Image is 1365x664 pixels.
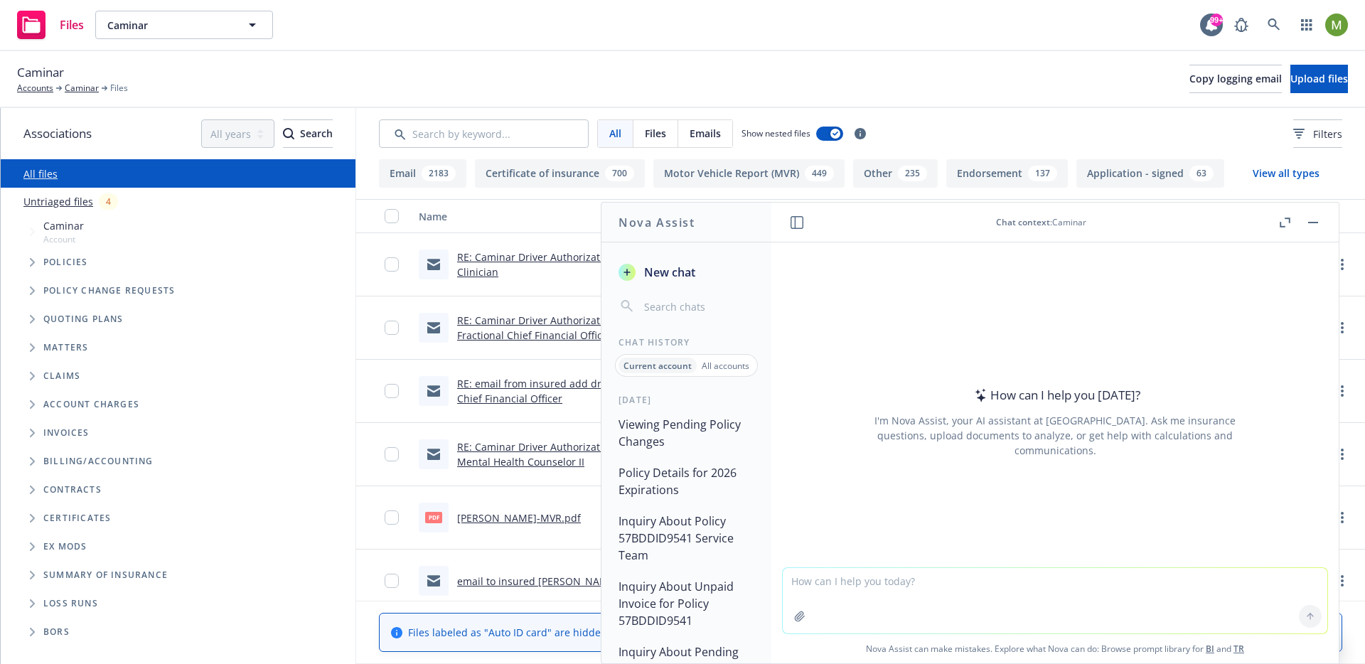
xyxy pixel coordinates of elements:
[609,126,621,141] span: All
[17,82,53,95] a: Accounts
[855,413,1255,458] div: I'm Nova Assist, your AI assistant at [GEOGRAPHIC_DATA]. Ask me insurance questions, upload docum...
[43,628,70,636] span: BORs
[613,259,760,285] button: New chat
[43,315,124,323] span: Quoting plans
[777,634,1333,663] span: Nova Assist can make mistakes. Explore what Nova can do: Browse prompt library for and
[385,384,399,398] input: Toggle Row Selected
[970,386,1140,405] div: How can I help you [DATE]?
[1313,127,1342,141] span: Filters
[613,460,760,503] button: Policy Details for 2026 Expirations
[408,625,707,640] span: Files labeled as "Auto ID card" are hidden.
[605,166,634,181] div: 700
[457,440,771,468] a: RE: Caminar Driver Authorization Form | [PERSON_NAME] | Relief Mental Health Counselor II
[1334,382,1351,400] a: more
[1292,11,1321,39] a: Switch app
[641,296,754,316] input: Search chats
[60,19,84,31] span: Files
[1334,256,1351,273] a: more
[619,214,695,231] h1: Nova Assist
[742,127,810,139] span: Show nested files
[1230,159,1342,188] button: View all types
[917,199,1028,233] button: Created on
[1260,11,1288,39] a: Search
[385,209,399,223] input: Select all
[425,512,442,523] span: pdf
[99,193,118,210] div: 4
[43,599,98,608] span: Loss Runs
[43,343,88,352] span: Matters
[1,447,355,646] div: Folder Tree Example
[1028,166,1057,181] div: 137
[1206,643,1214,655] a: BI
[43,287,175,295] span: Policy change requests
[690,126,721,141] span: Emails
[379,119,589,148] input: Search by keyword...
[43,571,168,579] span: Summary of insurance
[898,166,927,181] div: 235
[23,167,58,181] a: All files
[613,508,760,568] button: Inquiry About Policy 57BDDID9541 Service Team
[1227,11,1256,39] a: Report a Bug
[419,209,763,224] div: Name
[457,377,760,405] a: RE: email from insured add driver [PERSON_NAME] | Fractional Chief Financial Officer
[65,82,99,95] a: Caminar
[645,126,666,141] span: Files
[23,194,93,209] a: Untriaged files
[1210,14,1223,26] div: 99+
[385,447,399,461] input: Toggle Row Selected
[1,215,355,447] div: Tree Example
[1293,119,1342,148] button: Filters
[1293,127,1342,141] span: Filters
[1334,319,1351,336] a: more
[457,314,742,342] a: RE: Caminar Driver Authorization Form | [PERSON_NAME] | Fractional Chief Financial Officer
[623,360,692,372] p: Current account
[1028,199,1161,233] button: Summary
[107,18,230,33] span: Caminar
[385,510,399,525] input: Toggle Row Selected
[43,542,87,551] span: Ex Mods
[946,159,1068,188] button: Endorsement
[110,82,128,95] span: Files
[413,199,784,233] button: Name
[702,360,749,372] p: All accounts
[653,159,845,188] button: Motor Vehicle Report (MVR)
[43,514,111,523] span: Certificates
[1290,72,1348,85] span: Upload files
[17,63,64,82] span: Caminar
[422,166,456,181] div: 2183
[11,5,90,45] a: Files
[1290,65,1348,93] button: Upload files
[43,457,154,466] span: Billing/Accounting
[283,128,294,139] svg: Search
[601,394,771,406] div: [DATE]
[475,159,645,188] button: Certificate of insurance
[1161,199,1294,233] button: Linked associations
[43,218,84,233] span: Caminar
[1334,446,1351,463] a: more
[1189,72,1282,85] span: Copy logging email
[95,11,273,39] button: Caminar
[385,574,399,588] input: Toggle Row Selected
[805,166,834,181] div: 449
[1076,159,1224,188] button: Application - signed
[385,257,399,272] input: Toggle Row Selected
[1189,166,1214,181] div: 63
[613,574,760,633] button: Inquiry About Unpaid Invoice for Policy 57BDDID9541
[853,159,938,188] button: Other
[23,124,92,143] span: Associations
[43,486,102,494] span: Contracts
[996,216,1050,228] span: Chat context
[613,412,760,454] button: Viewing Pending Policy Changes
[379,159,466,188] button: Email
[43,258,88,267] span: Policies
[283,120,333,147] div: Search
[601,336,771,348] div: Chat History
[1189,65,1282,93] button: Copy logging email
[1325,14,1348,36] img: photo
[1334,509,1351,526] a: more
[457,250,742,279] a: RE: Caminar Driver Authorization Form | [PERSON_NAME] | Clinician
[1233,643,1244,655] a: TR
[283,119,333,148] button: SearchSearch
[43,400,139,409] span: Account charges
[43,372,80,380] span: Claims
